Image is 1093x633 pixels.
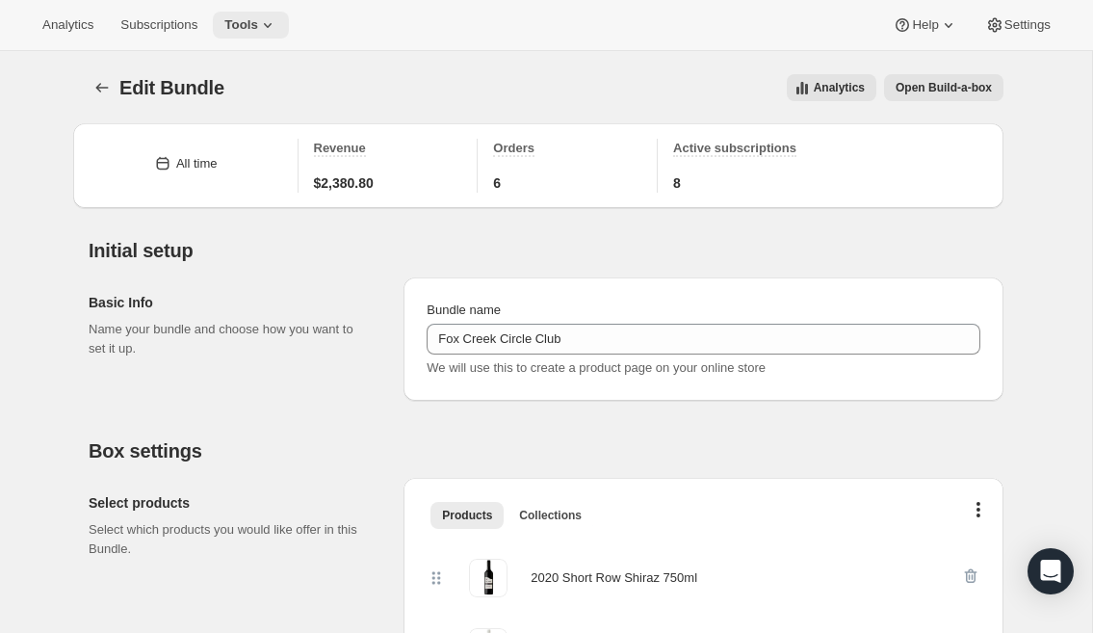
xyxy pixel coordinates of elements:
[427,360,766,375] span: We will use this to create a product page on your online store
[176,154,218,173] div: All time
[89,293,373,312] h2: Basic Info
[89,439,1003,462] h2: Box settings
[224,17,258,33] span: Tools
[442,508,492,523] span: Products
[493,173,501,193] span: 6
[884,74,1003,101] button: View links to open the build-a-box on the online store
[119,77,224,98] span: Edit Bundle
[213,12,289,39] button: Tools
[493,141,534,155] span: Orders
[89,320,373,358] p: Name your bundle and choose how you want to set it up.
[519,508,582,523] span: Collections
[89,520,373,559] p: Select which products you would like offer in this Bundle.
[1004,17,1051,33] span: Settings
[881,12,969,39] button: Help
[531,568,697,588] div: 2020 Short Row Shiraz 750ml
[42,17,93,33] span: Analytics
[673,173,681,193] span: 8
[89,493,373,513] h2: Select products
[89,74,116,101] button: Bundles
[974,12,1062,39] button: Settings
[89,239,1003,262] h2: Initial setup
[787,74,876,101] button: View all analytics related to this specific bundles, within certain timeframes
[912,17,938,33] span: Help
[109,12,209,39] button: Subscriptions
[314,141,366,155] span: Revenue
[896,80,992,95] span: Open Build-a-box
[814,80,865,95] span: Analytics
[31,12,105,39] button: Analytics
[673,141,796,155] span: Active subscriptions
[427,303,501,317] span: Bundle name
[120,17,197,33] span: Subscriptions
[314,173,374,193] span: $2,380.80
[427,324,980,355] input: ie. Smoothie box
[1028,548,1074,594] div: Open Intercom Messenger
